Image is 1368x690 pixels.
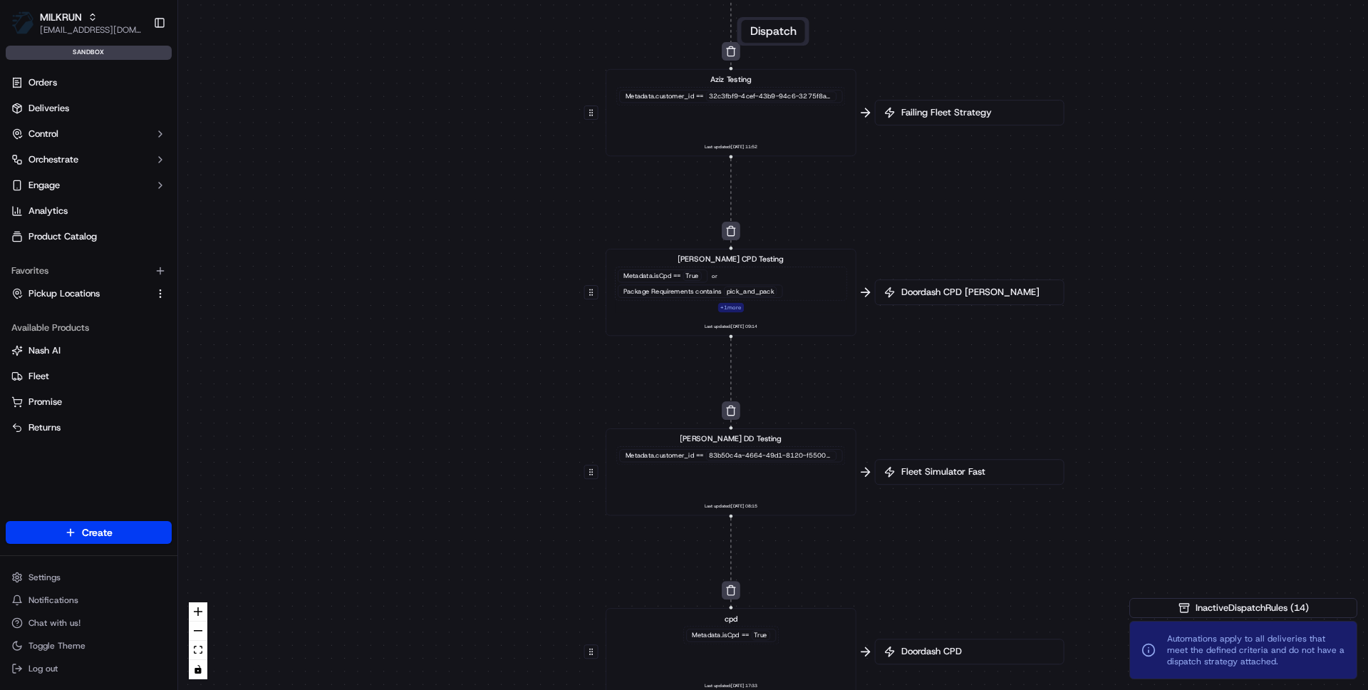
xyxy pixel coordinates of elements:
button: zoom in [189,602,207,622]
a: Deliveries [6,97,172,120]
button: MILKRUN [40,10,82,24]
span: Log out [28,663,58,674]
span: Failing Fleet Strategy [898,106,1055,119]
button: [EMAIL_ADDRESS][DOMAIN_NAME] [40,24,142,36]
div: True [683,271,702,281]
span: Last updated: [DATE] 17:33 [705,681,757,690]
a: Promise [11,396,166,408]
span: Aziz Testing [710,74,752,85]
button: Settings [6,567,172,587]
button: Log out [6,659,172,679]
img: MILKRUN [11,11,34,34]
span: Notifications [28,594,78,606]
span: Returns [28,421,61,434]
button: Pickup Locations [6,282,172,305]
span: Doordash CPD [PERSON_NAME] [898,286,1055,299]
div: + 1 more [718,303,745,313]
span: Last updated: [DATE] 09:14 [705,322,757,331]
a: Returns [11,421,166,434]
button: Fleet [6,365,172,388]
span: Package Requirements [623,287,693,296]
span: Control [28,128,58,140]
button: Returns [6,416,172,439]
span: Promise [28,396,62,408]
button: Nash AI [6,339,172,362]
span: Orchestrate [28,153,78,166]
a: Analytics [6,200,172,222]
a: Pickup Locations [11,287,149,300]
span: Doordash CPD [898,645,1055,658]
span: Product Catalog [28,230,97,243]
span: Deliveries [28,102,69,115]
button: Notifications [6,590,172,610]
span: == [696,451,704,460]
button: Chat with us! [6,613,172,633]
span: Settings [28,572,61,583]
div: 32c3fbf9-4cef-43b9-94c6-3275f8a49388 [706,91,836,101]
button: Dispatch [742,20,805,43]
div: 83b50c4a-4664-49d1-8120-f55006ad9267 [706,450,836,460]
button: Control [6,123,172,145]
a: Fleet [11,370,166,383]
span: Engage [28,179,60,192]
button: toggle interactivity [189,660,207,679]
button: InactiveDispatchRules (14) [1129,598,1357,618]
button: zoom out [189,622,207,641]
span: or [710,272,720,280]
div: Favorites [6,259,172,282]
span: [PERSON_NAME] CPD Testing [678,254,784,264]
span: [PERSON_NAME] DD Testing [680,433,782,444]
span: Metadata .customer_id [626,451,694,460]
span: Metadata .customer_id [626,92,694,101]
span: == [742,631,750,639]
div: True [752,631,770,641]
a: Product Catalog [6,225,172,248]
span: Fleet [28,370,49,383]
button: Create [6,521,172,544]
span: cpd [725,613,737,624]
span: Toggle Theme [28,640,85,652]
span: contains [695,287,722,296]
span: Analytics [28,205,68,217]
button: MILKRUNMILKRUN[EMAIL_ADDRESS][DOMAIN_NAME] [6,6,147,40]
span: Chat with us! [28,617,81,629]
span: Fleet Simulator Fast [898,465,1055,478]
a: Orders [6,71,172,94]
div: pick_and_pack [724,287,777,297]
span: Metadata .isCpd [623,272,670,280]
span: Create [82,525,113,540]
span: == [696,92,704,101]
span: Inactive Dispatch Rules ( 14 ) [1196,602,1309,614]
button: Promise [6,391,172,413]
button: Engage [6,174,172,197]
span: Automations apply to all deliveries that meet the defined criteria and do not have a dispatch str... [1167,633,1345,667]
div: Available Products [6,316,172,339]
span: Orders [28,76,57,89]
button: Toggle Theme [6,636,172,656]
span: Nash AI [28,344,61,357]
span: Metadata .isCpd [692,631,739,639]
button: Orchestrate [6,148,172,171]
span: Last updated: [DATE] 08:15 [705,502,757,510]
span: Pickup Locations [28,287,100,300]
span: == [673,272,681,280]
div: sandbox [6,46,172,60]
a: Nash AI [11,344,166,357]
span: Last updated: [DATE] 11:52 [705,143,757,151]
button: fit view [189,641,207,660]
